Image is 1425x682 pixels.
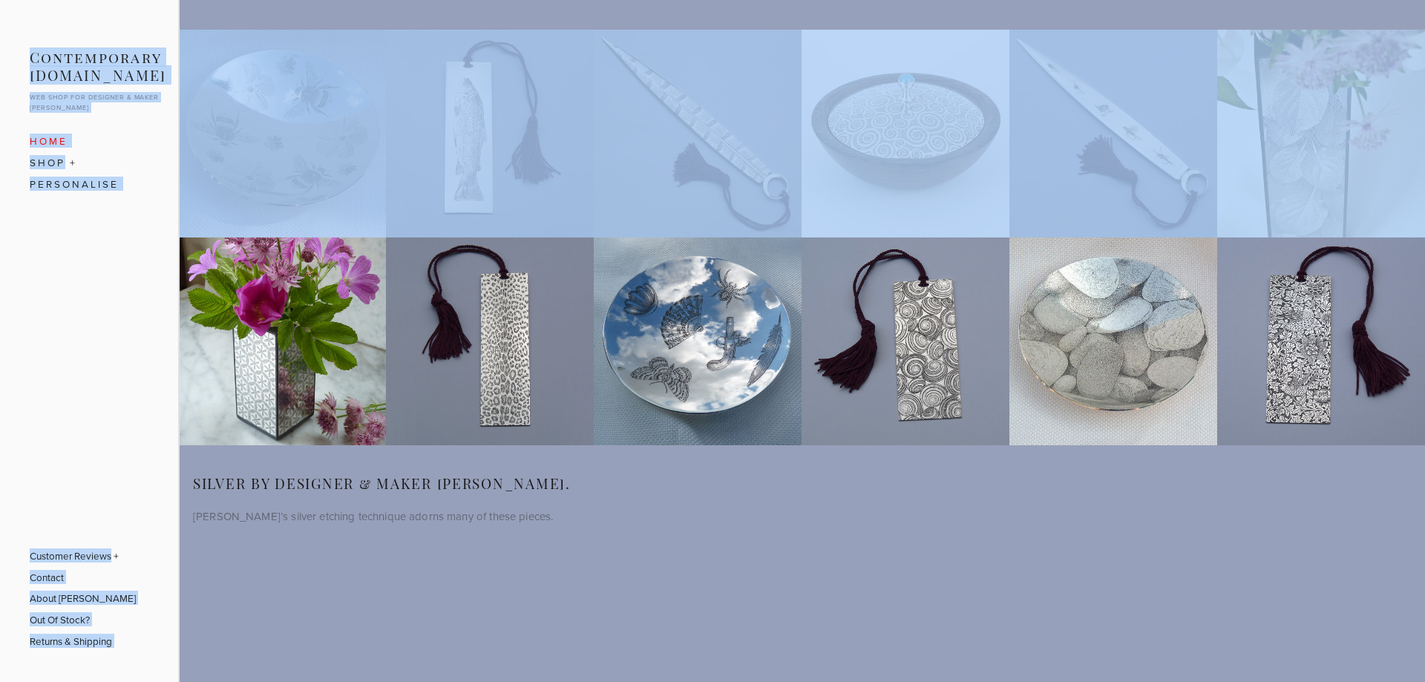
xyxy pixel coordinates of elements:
[30,92,166,112] p: Web shop for designer & maker [PERSON_NAME]
[193,507,1410,526] p: [PERSON_NAME]’s silver etching technique adorns many of these pieces.
[30,545,136,567] a: Customer Reviews
[30,567,136,588] a: Contact
[30,588,136,609] a: About [PERSON_NAME]
[30,131,148,152] a: Home
[30,609,136,631] a: Out Of Stock?
[30,48,166,85] a: Contemporary [DOMAIN_NAME]
[30,631,136,652] a: Returns & Shipping
[30,174,148,195] a: Personalise
[30,152,148,174] a: SHOP
[193,475,1410,493] h3: sILVER By Designer & Maker [PERSON_NAME].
